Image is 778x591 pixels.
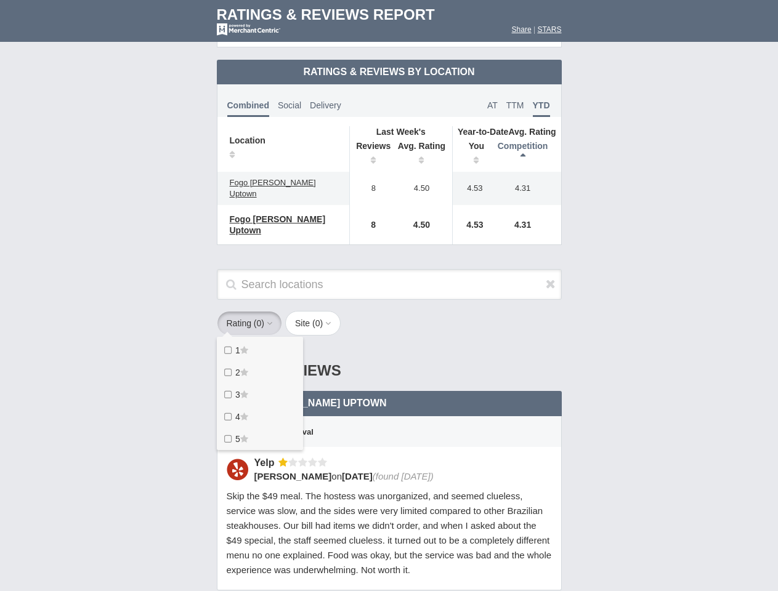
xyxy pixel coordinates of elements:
[349,205,391,244] td: 8
[235,345,240,355] span: 1
[453,126,561,137] th: Avg. Rating
[487,100,498,110] span: AT
[537,25,561,34] a: STARS
[533,100,550,117] span: YTD
[230,178,316,198] span: Fogo [PERSON_NAME] Uptown
[391,137,453,172] th: Avg. Rating: activate to sort column ascending
[349,137,391,172] th: Reviews: activate to sort column ascending
[217,23,280,36] img: mc-powered-by-logo-white-103.png
[342,471,373,481] span: [DATE]
[224,175,343,201] a: Fogo [PERSON_NAME] Uptown
[349,126,452,137] th: Last Week's
[217,311,283,336] button: Rating (0)
[235,434,240,444] span: 5
[491,137,561,172] th: Competition : activate to sort column descending
[310,100,341,110] span: Delivery
[453,172,491,205] td: 4.53
[217,350,562,391] div: 1-Star Reviews
[491,172,561,205] td: 4.31
[254,456,279,469] div: Yelp
[506,100,524,110] span: TTM
[285,311,341,336] button: Site (0)
[227,100,269,117] span: Combined
[453,205,491,244] td: 4.53
[278,100,301,110] span: Social
[254,471,332,481] span: [PERSON_NAME]
[217,126,350,172] th: Location: activate to sort column ascending
[217,60,562,84] td: Ratings & Reviews by Location
[373,471,434,481] span: (found [DATE])
[391,172,453,205] td: 4.50
[254,470,544,483] div: on
[226,398,387,408] span: Fogo [PERSON_NAME] Uptown
[257,318,262,328] span: 0
[235,412,240,422] span: 4
[458,127,508,137] span: Year-to-Date
[315,318,320,328] span: 0
[491,205,561,244] td: 4.31
[391,205,453,244] td: 4.50
[224,212,343,238] a: Fogo [PERSON_NAME] Uptown
[533,25,535,34] span: |
[227,459,248,480] img: Yelp
[235,368,240,377] span: 2
[453,137,491,172] th: You: activate to sort column ascending
[349,172,391,205] td: 8
[512,25,532,34] a: Share
[227,491,552,575] span: Skip the $49 meal. The hostess was unorganized, and seemed clueless, service was slow, and the si...
[230,214,326,235] span: Fogo [PERSON_NAME] Uptown
[235,390,240,400] span: 3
